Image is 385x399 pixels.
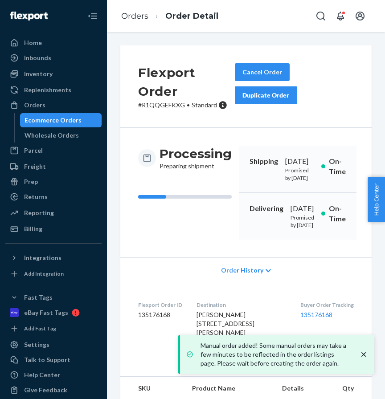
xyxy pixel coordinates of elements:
[24,146,43,155] div: Parcel
[10,12,48,20] img: Flexport logo
[24,386,67,395] div: Give Feedback
[20,113,102,127] a: Ecommerce Orders
[291,214,314,229] p: Promised by [DATE]
[84,7,102,25] button: Close Navigation
[114,3,225,29] ol: breadcrumbs
[197,301,286,309] dt: Destination
[359,350,368,359] svg: close toast
[312,7,330,25] button: Open Search Box
[165,11,218,21] a: Order Detail
[5,323,102,334] a: Add Fast Tag
[192,101,217,109] span: Standard
[5,83,102,97] a: Replenishments
[24,85,71,94] div: Replenishments
[138,310,182,319] dd: 135176168
[285,167,314,182] p: Promised by [DATE]
[5,269,102,279] a: Add Integration
[329,204,346,224] p: On-Time
[5,159,102,174] a: Freight
[24,192,48,201] div: Returns
[24,69,53,78] div: Inventory
[138,301,182,309] dt: Flexport Order ID
[24,270,64,277] div: Add Integration
[5,305,102,320] a: eBay Fast Tags
[24,253,61,262] div: Integrations
[351,7,369,25] button: Open account menu
[250,156,278,167] p: Shipping
[5,338,102,352] a: Settings
[24,177,38,186] div: Prep
[242,91,290,100] div: Duplicate Order
[160,146,232,171] div: Preparing shipment
[24,101,45,110] div: Orders
[24,224,42,233] div: Billing
[250,204,283,214] p: Delivering
[24,355,70,364] div: Talk to Support
[24,208,54,217] div: Reporting
[5,206,102,220] a: Reporting
[5,67,102,81] a: Inventory
[221,266,263,275] span: Order History
[5,222,102,236] a: Billing
[160,146,232,162] h3: Processing
[20,128,102,142] a: Wholesale Orders
[24,308,68,317] div: eBay Fast Tags
[291,204,314,214] div: [DATE]
[24,162,46,171] div: Freight
[138,101,235,110] p: # R1QQGEFKXG
[24,340,49,349] div: Settings
[329,156,346,177] p: On-Time
[5,175,102,189] a: Prep
[5,383,102,397] button: Give Feedback
[138,63,235,101] h2: Flexport Order
[332,7,349,25] button: Open notifications
[25,116,82,125] div: Ecommerce Orders
[201,341,350,368] p: Manual order added! Some manual orders may take a few minutes to be reflected in the order listin...
[235,63,290,81] button: Cancel Order
[5,190,102,204] a: Returns
[5,290,102,305] button: Fast Tags
[24,293,53,302] div: Fast Tags
[368,177,385,222] button: Help Center
[25,131,79,140] div: Wholesale Orders
[187,101,190,109] span: •
[5,251,102,265] button: Integrations
[197,311,254,345] span: [PERSON_NAME] [STREET_ADDRESS][PERSON_NAME][PERSON_NAME]
[5,353,102,367] a: Talk to Support
[24,325,56,332] div: Add Fast Tag
[5,51,102,65] a: Inbounds
[5,143,102,158] a: Parcel
[121,11,148,21] a: Orders
[5,36,102,50] a: Home
[24,38,42,47] div: Home
[285,156,314,167] div: [DATE]
[300,311,332,318] a: 135176168
[235,86,297,104] button: Duplicate Order
[300,301,354,309] dt: Buyer Order Tracking
[24,370,60,379] div: Help Center
[24,53,51,62] div: Inbounds
[5,368,102,382] a: Help Center
[5,98,102,112] a: Orders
